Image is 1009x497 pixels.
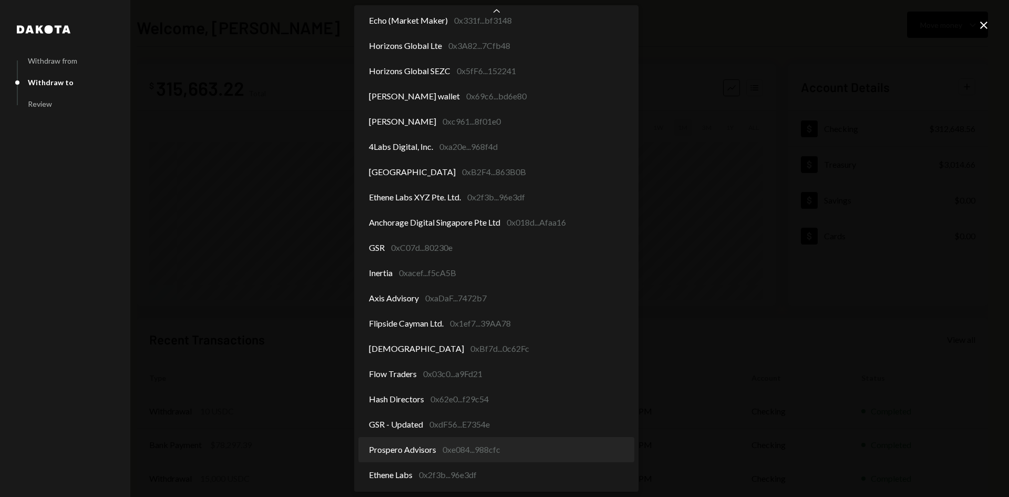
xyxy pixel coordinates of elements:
[369,90,460,103] span: [PERSON_NAME] wallet
[419,469,477,481] div: 0x2f3b...96e3df
[369,469,413,481] span: Ethene Labs
[369,14,448,27] span: Echo (Market Maker)
[369,216,500,229] span: Anchorage Digital Singapore Pte Ltd
[369,393,424,405] span: Hash Directors
[507,216,566,229] div: 0x018d...Afaa16
[442,115,501,128] div: 0xc961...8f01e0
[467,191,525,204] div: 0x2f3b...96e3df
[369,166,456,178] span: [GEOGRAPHIC_DATA]
[369,317,444,330] span: Flipside Cayman Ltd.
[369,443,436,456] span: Prospero Advisors
[423,368,482,380] div: 0x03c0...a9Fd21
[369,418,423,431] span: GSR - Updated
[462,166,526,178] div: 0xB2F4...863B0B
[450,317,511,330] div: 0x1ef7...39AA78
[369,342,464,355] span: [DEMOGRAPHIC_DATA]
[369,368,417,380] span: Flow Traders
[448,39,510,52] div: 0x3A82...7Cfb48
[466,90,527,103] div: 0x69c6...bd6e80
[369,292,419,305] span: Axis Advisory
[369,115,436,128] span: [PERSON_NAME]
[399,267,456,279] div: 0xacef...f5cA5B
[28,78,74,87] div: Withdraw to
[457,65,516,77] div: 0x5fF6...152241
[369,39,442,52] span: Horizons Global Lte
[439,140,498,153] div: 0xa20e...968f4d
[454,14,512,27] div: 0x331f...bf3148
[442,443,500,456] div: 0xe084...988cfc
[429,418,490,431] div: 0xdF56...E7354e
[470,342,529,355] div: 0xBf7d...0c62Fc
[391,241,452,254] div: 0xC07d...80230e
[430,393,489,405] div: 0x62e0...f29c54
[425,292,487,305] div: 0xaDaF...7472b7
[369,267,393,279] span: Inertia
[369,191,461,204] span: Ethene Labs XYZ Pte. Ltd.
[28,56,77,65] div: Withdraw from
[369,65,450,77] span: Horizons Global SEZC
[369,140,433,153] span: 4Labs Digital, Inc.
[28,99,52,108] div: Review
[369,241,385,254] span: GSR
